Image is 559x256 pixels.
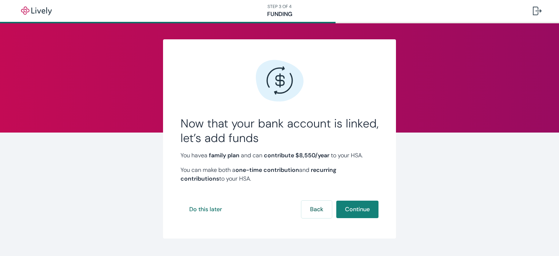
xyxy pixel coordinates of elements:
[181,151,378,160] p: You have a and can to your HSA.
[336,201,378,218] button: Continue
[527,2,547,20] button: Log out
[181,116,378,145] h2: Now that your bank account is linked, let’s add funds
[301,201,332,218] button: Back
[235,166,299,174] strong: one-time contribution
[209,151,239,159] strong: family plan
[181,166,336,182] strong: recurring contributions
[181,166,378,183] p: You can make both a and to your HSA.
[264,151,329,159] strong: contribute $8,550 /year
[181,201,231,218] button: Do this later
[16,7,57,15] img: Lively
